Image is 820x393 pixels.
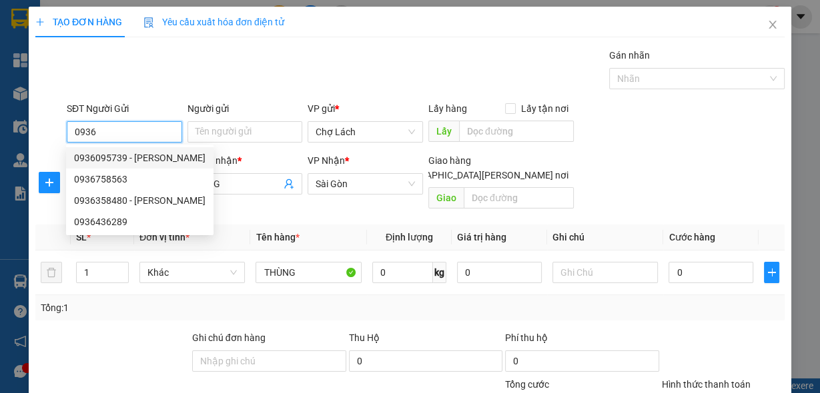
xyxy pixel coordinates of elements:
div: Người nhận [187,153,303,168]
span: plus [35,17,45,27]
div: Tổng: 1 [41,300,318,315]
div: 0936436289 [74,214,206,229]
button: Close [754,7,791,44]
input: Dọc đường [459,121,574,142]
span: Định lượng [386,232,433,242]
span: Tổng cước [505,379,549,390]
input: 0 [457,262,542,283]
span: Tên hàng [256,232,299,242]
span: Đơn vị tính [139,232,189,242]
span: user-add [284,179,294,189]
span: VP Nhận [308,155,345,166]
span: Sài Gòn [316,174,415,194]
input: VD: Bàn, Ghế [256,262,362,283]
div: 0936758563 [74,172,206,187]
span: Cước hàng [669,232,715,242]
span: Yêu cầu xuất hóa đơn điện tử [143,17,284,27]
span: TẠO ĐƠN HÀNG [35,17,122,27]
span: plus [765,267,779,278]
th: Ghi chú [547,224,664,250]
div: Phí thu hộ [505,330,659,350]
div: 0936358480 - [PERSON_NAME] [74,193,206,208]
span: Lấy tận nơi [516,101,574,116]
button: plus [39,172,60,193]
input: Ghi Chú [552,262,659,283]
span: kg [433,262,446,283]
span: Giao [428,187,464,208]
div: 0936095739 - HUỆ [66,147,214,169]
div: 0936758563 [66,169,214,190]
label: Hình thức thanh toán [662,379,751,390]
span: Thu Hộ [349,332,380,343]
span: Khác [147,262,238,282]
span: Giao hàng [428,155,471,166]
span: [GEOGRAPHIC_DATA][PERSON_NAME] nơi [386,168,574,183]
span: Lấy hàng [428,103,467,114]
input: Dọc đường [464,187,574,208]
label: Gán nhãn [609,50,650,61]
div: Người gửi [187,101,303,116]
label: Ghi chú đơn hàng [192,332,266,343]
span: Giá trị hàng [457,232,506,242]
div: 0936095739 - [PERSON_NAME] [74,151,206,165]
span: Chợ Lách [316,122,415,142]
div: 0936358480 - CƯỜNG [66,190,214,211]
button: plus [764,262,779,283]
input: Ghi chú đơn hàng [192,350,346,372]
button: delete [41,262,62,283]
span: SL [76,232,87,242]
span: plus [39,177,59,188]
span: Lấy [428,121,459,142]
div: 0936436289 [66,211,214,232]
div: SĐT Người Gửi [67,101,182,116]
span: close [767,19,778,30]
div: VP gửi [308,101,423,116]
img: icon [143,17,154,28]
